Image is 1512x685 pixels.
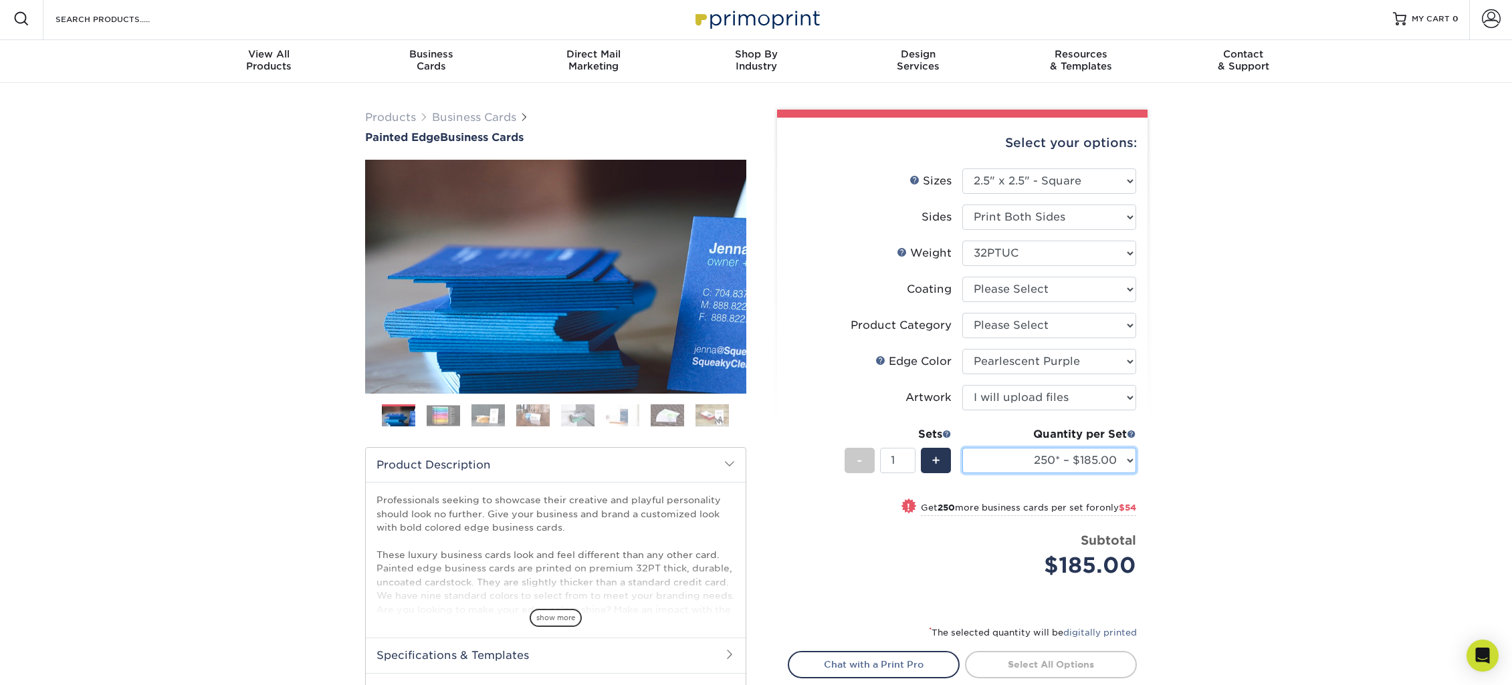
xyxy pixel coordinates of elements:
div: Sides [922,209,952,225]
div: Artwork [905,390,952,406]
div: Marketing [512,48,675,72]
span: only [1099,503,1136,513]
span: Design [837,48,1000,60]
strong: Subtotal [1081,533,1136,547]
img: Business Cards 01 [382,400,415,433]
a: Chat with a Print Pro [788,651,960,678]
span: Business [350,48,512,60]
span: Contact [1162,48,1325,60]
div: Select your options: [788,118,1137,168]
img: Business Cards 03 [471,404,505,427]
div: Weight [897,245,952,261]
img: Business Cards 02 [427,405,460,426]
img: Painted Edge 01 [365,86,746,467]
a: Business Cards [432,111,516,124]
span: Resources [1000,48,1162,60]
div: Product Category [851,317,952,333]
div: Edge Color [875,354,952,370]
span: - [857,450,863,470]
div: Sets [845,426,952,442]
a: View AllProducts [188,40,350,83]
span: ! [907,500,910,514]
div: Products [188,48,350,72]
input: SEARCH PRODUCTS..... [54,11,185,27]
h1: Business Cards [365,131,746,144]
strong: 250 [938,503,955,513]
div: & Templates [1000,48,1162,72]
div: $185.00 [972,549,1136,581]
span: 0 [1452,14,1459,23]
div: Sizes [909,173,952,189]
div: Open Intercom Messenger [1467,640,1499,672]
a: Shop ByIndustry [675,40,837,83]
span: $54 [1119,503,1136,513]
div: Cards [350,48,512,72]
a: Resources& Templates [1000,40,1162,83]
a: BusinessCards [350,40,512,83]
h2: Specifications & Templates [366,638,746,672]
img: Business Cards 06 [606,404,639,427]
small: The selected quantity will be [929,628,1137,638]
div: Quantity per Set [962,426,1136,442]
a: Painted EdgeBusiness Cards [365,131,746,144]
span: Painted Edge [365,131,440,144]
div: & Support [1162,48,1325,72]
span: View All [188,48,350,60]
span: + [932,450,940,470]
img: Business Cards 05 [561,404,595,427]
div: Services [837,48,1000,72]
a: Direct MailMarketing [512,40,675,83]
a: Select All Options [965,651,1137,678]
span: Direct Mail [512,48,675,60]
span: Shop By [675,48,837,60]
small: Get more business cards per set for [921,503,1136,516]
h2: Product Description [366,448,746,482]
span: show more [530,609,582,627]
a: digitally printed [1063,628,1137,638]
span: MY CART [1412,13,1450,25]
img: Primoprint [689,4,823,33]
a: Products [365,111,416,124]
img: Business Cards 08 [695,404,729,427]
img: Business Cards 07 [651,404,684,427]
a: Contact& Support [1162,40,1325,83]
div: Industry [675,48,837,72]
div: Coating [907,281,952,297]
a: DesignServices [837,40,1000,83]
img: Business Cards 04 [516,404,550,427]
